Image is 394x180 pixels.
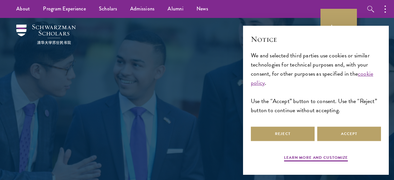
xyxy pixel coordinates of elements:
a: cookie policy [251,69,373,87]
h2: Notice [251,34,381,45]
div: We and selected third parties use cookies or similar technologies for technical purposes and, wit... [251,51,381,115]
img: Schwarzman Scholars [16,24,76,44]
button: Accept [317,127,381,141]
a: Apply [320,9,357,45]
button: Reject [251,127,315,141]
button: Learn more and customize [284,155,348,162]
